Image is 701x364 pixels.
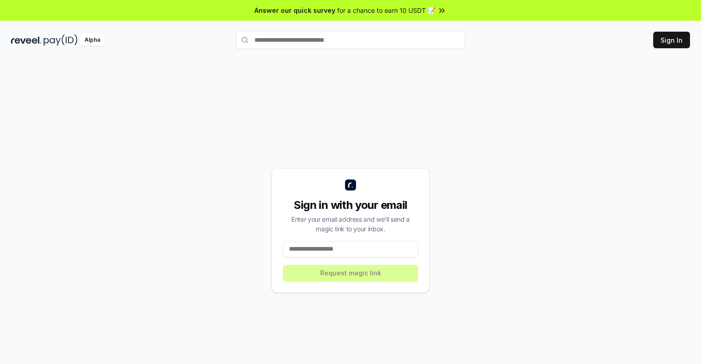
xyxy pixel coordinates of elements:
[337,6,435,15] span: for a chance to earn 10 USDT 📝
[11,34,42,46] img: reveel_dark
[653,32,690,48] button: Sign In
[283,214,418,234] div: Enter your email address and we’ll send a magic link to your inbox.
[44,34,78,46] img: pay_id
[79,34,105,46] div: Alpha
[345,179,356,190] img: logo_small
[283,198,418,213] div: Sign in with your email
[254,6,335,15] span: Answer our quick survey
